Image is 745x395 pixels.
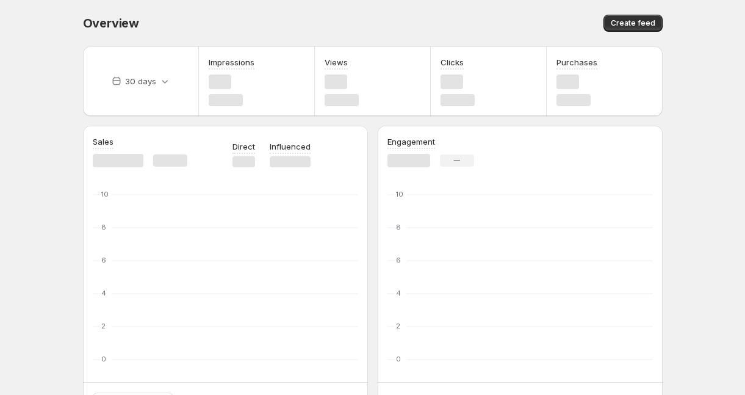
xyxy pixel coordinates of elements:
p: Influenced [270,140,311,153]
span: Overview [83,16,139,31]
span: Create feed [611,18,655,28]
text: 4 [101,289,106,297]
h3: Engagement [387,136,435,148]
text: 4 [396,289,401,297]
text: 8 [101,223,106,231]
text: 6 [396,256,401,264]
text: 2 [396,322,400,330]
h3: Views [325,56,348,68]
text: 10 [396,190,403,198]
h3: Purchases [556,56,597,68]
button: Create feed [603,15,663,32]
h3: Sales [93,136,113,148]
p: Direct [232,140,255,153]
p: 30 days [125,75,156,87]
h3: Clicks [441,56,464,68]
text: 0 [101,355,106,363]
text: 8 [396,223,401,231]
text: 0 [396,355,401,363]
h3: Impressions [209,56,254,68]
text: 10 [101,190,109,198]
text: 6 [101,256,106,264]
text: 2 [101,322,106,330]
